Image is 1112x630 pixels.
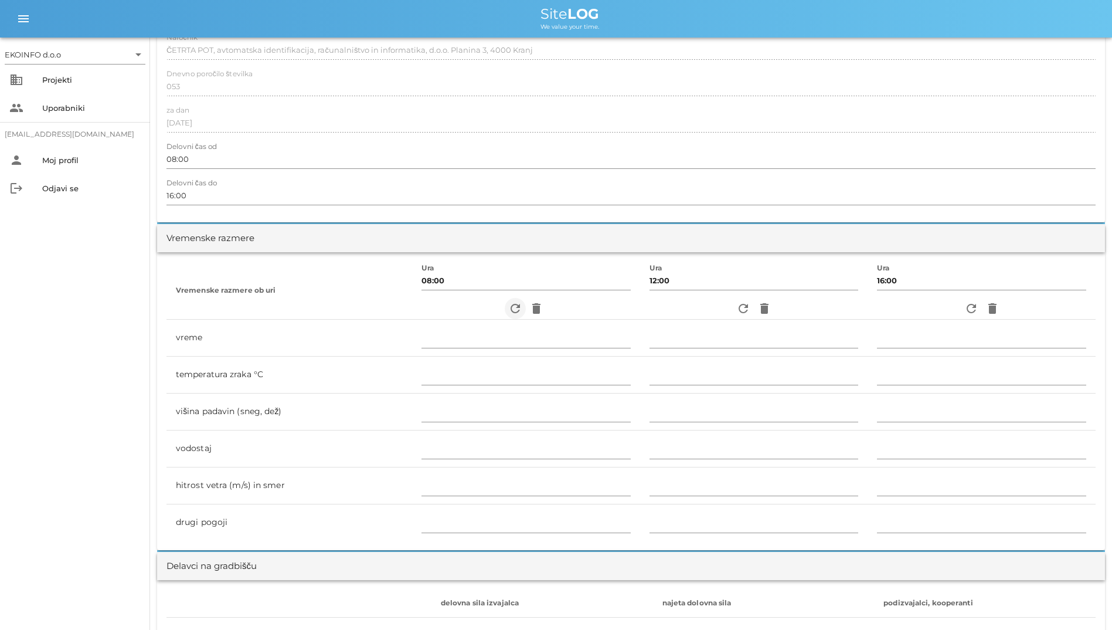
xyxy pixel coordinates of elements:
label: Dnevno poročilo številka [166,70,253,79]
label: Delovni čas do [166,179,217,188]
div: Delavci na gradbišču [166,560,257,573]
i: refresh [964,302,978,316]
i: logout [9,181,23,195]
label: Ura [421,264,434,273]
i: refresh [736,302,750,316]
i: menu [16,12,30,26]
i: person [9,153,23,167]
th: podizvajalci, kooperanti [874,590,1096,618]
td: drugi pogoji [166,504,412,541]
label: Delovni čas od [166,143,217,151]
div: Vremenske razmere [166,232,254,245]
span: Site [540,5,599,22]
td: hitrost vetra (m/s) in smer [166,468,412,504]
td: temperatura zraka °C [166,357,412,394]
div: Pripomoček za klepet [1053,574,1112,630]
th: delovna sila izvajalca [431,590,653,618]
div: Uporabniki [42,103,141,113]
div: EKOINFO d.o.o [5,45,145,64]
div: EKOINFO d.o.o [5,49,61,60]
label: Naročnik [166,33,198,42]
i: delete [985,302,999,316]
i: delete [757,302,771,316]
th: najeta dolovna sila [653,590,875,618]
div: Projekti [42,75,141,84]
i: people [9,101,23,115]
iframe: Chat Widget [1053,574,1112,630]
i: delete [529,302,543,316]
div: Moj profil [42,155,141,165]
label: za dan [166,106,189,115]
label: Ura [877,264,890,273]
span: We value your time. [540,23,599,31]
td: vreme [166,320,412,357]
div: Odjavi se [42,184,141,193]
td: višina padavin (sneg, dež) [166,394,412,431]
i: arrow_drop_down [131,48,145,62]
b: LOG [567,5,599,22]
td: vodostaj [166,431,412,468]
i: refresh [508,302,522,316]
label: Ura [649,264,662,273]
th: Vremenske razmere ob uri [166,262,412,320]
i: business [9,73,23,87]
